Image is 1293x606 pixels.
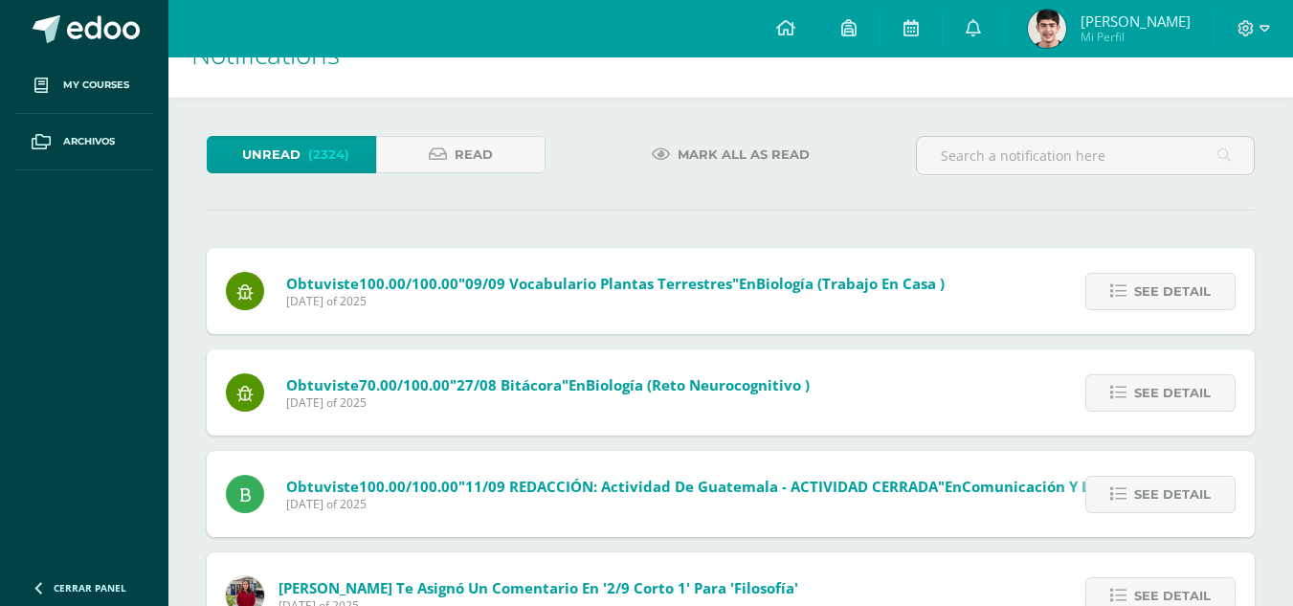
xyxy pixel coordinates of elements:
span: "11/09 REDACCIÓN: Actividad de Guatemala - ACTIVIDAD CERRADA" [458,477,945,496]
span: "09/09 Vocabulario plantas terrestres" [458,274,739,293]
span: Archivos [63,134,115,149]
span: 100.00/100.00 [359,477,458,496]
span: 70.00/100.00 [359,375,450,394]
span: 100.00/100.00 [359,274,458,293]
span: See detail [1134,375,1211,411]
span: My courses [63,78,129,93]
span: Unread [242,137,301,172]
span: "27/08 Bitácora" [450,375,568,394]
a: Read [376,136,546,173]
a: Mark all as read [628,136,834,173]
input: Search a notification here [917,137,1254,174]
span: Biología (Reto neurocognitivo ) [586,375,810,394]
a: Archivos [15,114,153,170]
img: 75547d3f596e18c1ce37b5546449d941.png [1028,10,1066,48]
span: [PERSON_NAME] [1081,11,1191,31]
span: Read [455,137,493,172]
span: Comunicación y Lenguaje (Redacción) [962,477,1235,496]
span: See detail [1134,477,1211,512]
span: [DATE] of 2025 [286,293,945,309]
span: Obtuviste en [286,375,810,394]
span: Mark all as read [678,137,810,172]
span: Biología (Trabajo en casa ) [756,274,945,293]
span: Mi Perfil [1081,29,1191,45]
a: My courses [15,57,153,114]
a: Unread(2324) [207,136,376,173]
span: Cerrar panel [54,581,126,595]
span: [DATE] of 2025 [286,496,1235,512]
span: See detail [1134,274,1211,309]
span: [DATE] of 2025 [286,394,810,411]
span: (2324) [308,137,349,172]
span: [PERSON_NAME] te asignó un comentario en '2/9 Corto 1' para 'Filosofía' [279,578,798,597]
span: Obtuviste en [286,477,1235,496]
span: Obtuviste en [286,274,945,293]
